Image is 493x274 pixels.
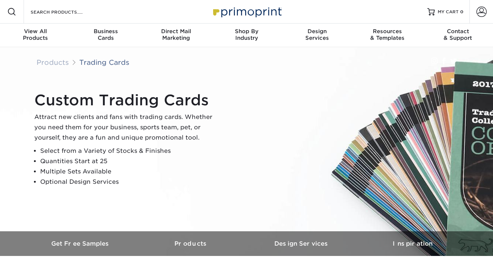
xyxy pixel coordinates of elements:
[141,24,211,47] a: Direct MailMarketing
[282,28,352,41] div: Services
[141,28,211,35] span: Direct Mail
[40,156,219,166] li: Quantities Start at 25
[352,28,423,41] div: & Templates
[352,24,423,47] a: Resources& Templates
[25,231,136,256] a: Get Free Samples
[352,28,423,35] span: Resources
[40,177,219,187] li: Optional Design Services
[70,28,141,41] div: Cards
[34,112,219,143] p: Attract new clients and fans with trading cards. Whether you need them for your business, sports ...
[247,231,357,256] a: Design Services
[438,9,459,15] span: MY CART
[141,28,211,41] div: Marketing
[423,28,493,41] div: & Support
[247,240,357,247] h3: Design Services
[282,24,352,47] a: DesignServices
[70,24,141,47] a: BusinessCards
[210,4,284,20] img: Primoprint
[460,9,464,14] span: 0
[357,231,468,256] a: Inspiration
[40,166,219,177] li: Multiple Sets Available
[211,28,282,35] span: Shop By
[423,24,493,47] a: Contact& Support
[70,28,141,35] span: Business
[37,58,69,66] a: Products
[25,240,136,247] h3: Get Free Samples
[211,24,282,47] a: Shop ByIndustry
[423,28,493,35] span: Contact
[357,240,468,247] h3: Inspiration
[136,231,247,256] a: Products
[30,7,102,16] input: SEARCH PRODUCTS.....
[211,28,282,41] div: Industry
[34,91,219,109] h1: Custom Trading Cards
[79,58,129,66] a: Trading Cards
[282,28,352,35] span: Design
[40,146,219,156] li: Select from a Variety of Stocks & Finishes
[136,240,247,247] h3: Products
